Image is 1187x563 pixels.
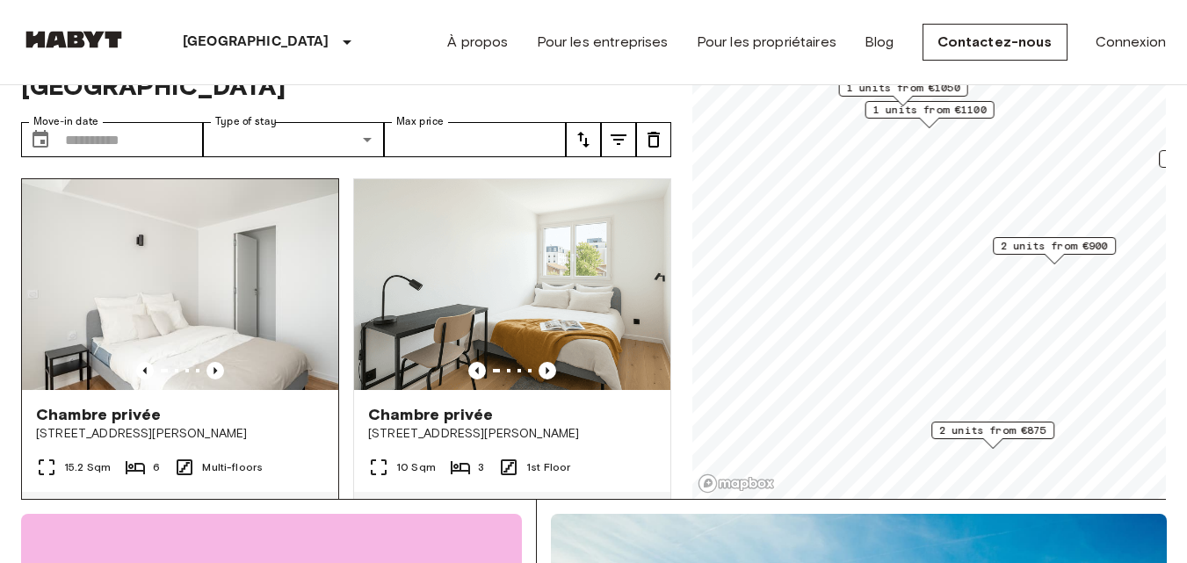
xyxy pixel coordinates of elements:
[183,32,329,53] p: [GEOGRAPHIC_DATA]
[354,179,670,390] img: Marketing picture of unit FR-18-002-015-03H
[923,24,1068,61] a: Contactez-nous
[839,79,968,106] div: Map marker
[36,425,324,443] span: [STREET_ADDRESS][PERSON_NAME]
[215,114,277,129] label: Type of stay
[865,32,894,53] a: Blog
[396,114,444,129] label: Max price
[698,473,775,494] a: Mapbox logo
[36,404,161,425] span: Chambre privée
[539,362,556,379] button: Previous image
[1001,238,1108,254] span: 2 units from €900
[353,178,671,552] a: Marketing picture of unit FR-18-002-015-03HPrevious imagePrevious imageChambre privée[STREET_ADDR...
[202,459,263,475] span: Multi-floors
[1096,32,1166,53] a: Connexion
[447,32,508,53] a: À propos
[601,122,636,157] button: tune
[636,122,671,157] button: tune
[931,422,1054,449] div: Map marker
[939,422,1046,438] span: 2 units from €875
[23,122,58,157] button: Choose date
[526,459,570,475] span: 1st Floor
[21,31,127,48] img: Habyt
[697,32,836,53] a: Pour les propriétaires
[22,179,338,390] img: Marketing picture of unit FR-18-003-003-04
[478,459,484,475] span: 3
[993,237,1116,264] div: Map marker
[136,362,154,379] button: Previous image
[537,32,669,53] a: Pour les entreprises
[847,80,960,96] span: 1 units from €1050
[692,20,1166,499] canvas: Map
[368,425,656,443] span: [STREET_ADDRESS][PERSON_NAME]
[865,101,995,128] div: Map marker
[206,362,224,379] button: Previous image
[368,404,493,425] span: Chambre privée
[396,459,436,475] span: 10 Sqm
[566,122,601,157] button: tune
[64,459,111,475] span: 15.2 Sqm
[468,362,486,379] button: Previous image
[33,114,98,129] label: Move-in date
[21,178,339,552] a: Marketing picture of unit FR-18-003-003-04Previous imagePrevious imageChambre privée[STREET_ADDRE...
[873,102,987,118] span: 1 units from €1100
[153,459,160,475] span: 6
